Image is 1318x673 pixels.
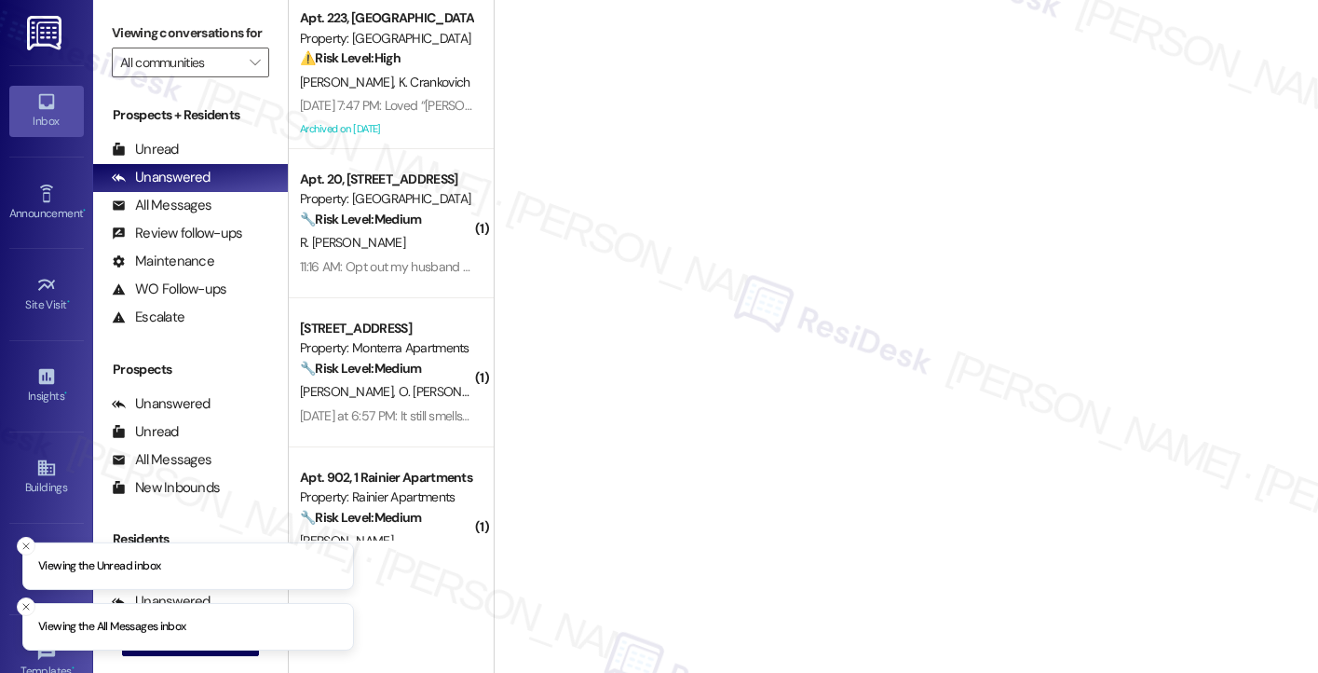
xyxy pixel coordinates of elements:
[300,49,401,66] strong: ⚠️ Risk Level: High
[112,196,211,215] div: All Messages
[112,394,211,414] div: Unanswered
[112,308,184,327] div: Escalate
[93,360,288,379] div: Prospects
[112,280,226,299] div: WO Follow-ups
[300,383,399,400] span: [PERSON_NAME]
[300,258,545,275] div: 11:16 AM: Opt out my husband number. Please
[399,74,470,90] span: K. Crankovich
[27,16,65,50] img: ResiDesk Logo
[93,105,288,125] div: Prospects + Residents
[300,189,472,209] div: Property: [GEOGRAPHIC_DATA]
[300,407,929,424] div: [DATE] at 6:57 PM: It still smells bad, especially out the back window now. I'm concerned for the...
[17,536,35,555] button: Close toast
[250,55,260,70] i: 
[38,557,160,574] p: Viewing the Unread inbox
[300,319,472,338] div: [STREET_ADDRESS]
[64,387,67,400] span: •
[83,204,86,217] span: •
[300,488,472,507] div: Property: Rainier Apartments
[112,422,179,442] div: Unread
[399,383,507,400] span: O. [PERSON_NAME]
[300,468,472,488] div: Apt. 902, 1 Rainier Apartments
[112,450,211,470] div: All Messages
[9,361,84,411] a: Insights •
[300,8,472,28] div: Apt. 223, [GEOGRAPHIC_DATA]
[112,168,211,187] div: Unanswered
[112,478,220,498] div: New Inbounds
[298,117,474,141] div: Archived on [DATE]
[300,338,472,358] div: Property: Monterra Apartments
[120,48,239,77] input: All communities
[9,544,84,595] a: Leads
[300,97,1175,114] div: [DATE] 7:47 PM: Loved “[PERSON_NAME] ([GEOGRAPHIC_DATA]): Thank you for the update! If you need a...
[9,269,84,320] a: Site Visit •
[300,211,421,227] strong: 🔧 Risk Level: Medium
[67,295,70,309] span: •
[38,619,186,636] p: Viewing the All Messages inbox
[300,234,405,251] span: R. [PERSON_NAME]
[112,19,269,48] label: Viewing conversations for
[9,452,84,502] a: Buildings
[300,509,421,526] strong: 🔧 Risk Level: Medium
[112,140,179,159] div: Unread
[112,252,214,271] div: Maintenance
[9,86,84,136] a: Inbox
[300,360,421,377] strong: 🔧 Risk Level: Medium
[300,170,472,189] div: Apt. 20, [STREET_ADDRESS]
[300,74,399,90] span: [PERSON_NAME]
[112,224,242,243] div: Review follow-ups
[17,597,35,616] button: Close toast
[300,29,472,48] div: Property: [GEOGRAPHIC_DATA]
